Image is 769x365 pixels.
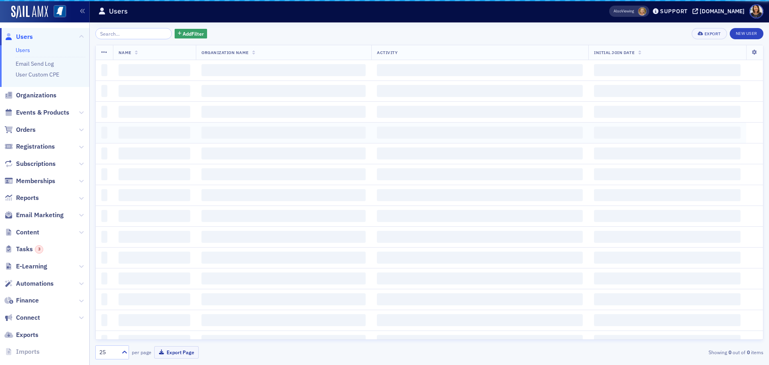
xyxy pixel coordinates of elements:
a: Finance [4,296,39,305]
a: Connect [4,313,40,322]
div: 25 [99,348,117,357]
img: SailAMX [11,6,48,18]
span: ‌ [594,147,741,159]
button: Export [692,28,727,39]
span: ‌ [201,335,366,347]
span: ‌ [377,106,583,118]
span: Initial Join Date [594,50,634,55]
span: ‌ [101,106,107,118]
span: ‌ [377,314,583,326]
span: Tasks [16,245,43,254]
span: ‌ [101,85,107,97]
h1: Users [109,6,128,16]
a: Exports [4,331,38,339]
a: Imports [4,347,40,356]
span: ‌ [377,189,583,201]
span: Finance [16,296,39,305]
span: ‌ [377,293,583,305]
span: ‌ [594,127,741,139]
a: Orders [4,125,36,134]
span: ‌ [201,64,366,76]
span: Viewing [614,8,634,14]
a: Content [4,228,39,237]
a: New User [730,28,763,39]
span: ‌ [594,189,741,201]
span: ‌ [201,168,366,180]
img: SailAMX [54,5,66,18]
span: ‌ [101,189,107,201]
span: ‌ [594,85,741,97]
span: ‌ [377,85,583,97]
span: ‌ [119,272,190,284]
span: Exports [16,331,38,339]
span: ‌ [377,210,583,222]
div: Showing out of items [546,349,763,356]
div: Support [660,8,688,15]
span: ‌ [377,127,583,139]
span: Memberships [16,177,55,186]
span: ‌ [594,314,741,326]
a: Users [16,46,30,54]
span: ‌ [101,231,107,243]
span: ‌ [101,127,107,139]
span: ‌ [101,252,107,264]
span: ‌ [119,168,190,180]
span: Activity [377,50,398,55]
span: ‌ [101,147,107,159]
span: ‌ [119,293,190,305]
span: ‌ [101,314,107,326]
strong: 0 [727,349,733,356]
a: Email Marketing [4,211,64,220]
span: ‌ [377,272,583,284]
span: ‌ [377,168,583,180]
span: ‌ [119,85,190,97]
button: [DOMAIN_NAME] [693,8,747,14]
span: ‌ [594,293,741,305]
span: ‌ [594,252,741,264]
a: Tasks3 [4,245,43,254]
a: User Custom CPE [16,71,59,78]
span: Email Marketing [16,211,64,220]
span: Connect [16,313,40,322]
a: Events & Products [4,108,69,117]
span: ‌ [377,64,583,76]
button: Export Page [154,346,199,359]
span: ‌ [119,231,190,243]
span: ‌ [594,168,741,180]
span: ‌ [201,210,366,222]
span: ‌ [101,64,107,76]
span: Imports [16,347,40,356]
button: AddFilter [175,29,207,39]
span: ‌ [201,252,366,264]
span: ‌ [201,147,366,159]
span: ‌ [594,272,741,284]
span: Add Filter [183,30,204,37]
span: ‌ [594,335,741,347]
span: ‌ [101,168,107,180]
a: Users [4,32,33,41]
div: Export [705,32,721,36]
span: Reports [16,194,39,202]
span: Orders [16,125,36,134]
span: Automations [16,279,54,288]
span: ‌ [377,252,583,264]
span: ‌ [201,85,366,97]
span: ‌ [119,106,190,118]
a: E-Learning [4,262,47,271]
a: Registrations [4,142,55,151]
span: ‌ [119,314,190,326]
span: ‌ [377,147,583,159]
div: 3 [35,245,43,254]
span: ‌ [594,106,741,118]
span: ‌ [119,189,190,201]
span: ‌ [594,64,741,76]
span: ‌ [594,210,741,222]
span: ‌ [101,293,107,305]
span: ‌ [377,335,583,347]
span: ‌ [119,127,190,139]
label: per page [132,349,151,356]
span: Users [16,32,33,41]
strong: 0 [745,349,751,356]
span: Subscriptions [16,159,56,168]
